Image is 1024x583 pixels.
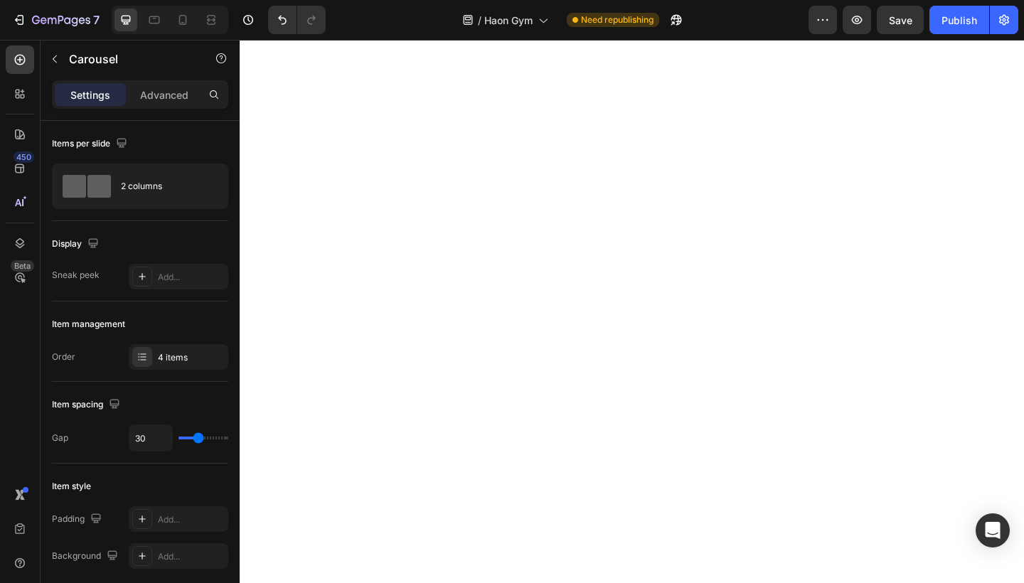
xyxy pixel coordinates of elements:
[52,318,125,331] div: Item management
[158,550,225,563] div: Add...
[52,547,121,566] div: Background
[129,425,172,451] input: Auto
[52,510,105,529] div: Padding
[268,6,326,34] div: Undo/Redo
[929,6,989,34] button: Publish
[942,13,977,28] div: Publish
[140,87,188,102] p: Advanced
[70,87,110,102] p: Settings
[14,151,34,163] div: 450
[484,13,533,28] span: Haon Gym
[581,14,654,26] span: Need republishing
[889,14,912,26] span: Save
[877,6,924,34] button: Save
[240,40,1024,583] iframe: Design area
[478,13,481,28] span: /
[69,50,190,68] p: Carousel
[11,260,34,272] div: Beta
[52,351,75,363] div: Order
[6,6,106,34] button: 7
[52,269,100,282] div: Sneak peek
[158,351,225,364] div: 4 items
[52,432,68,444] div: Gap
[52,395,123,414] div: Item spacing
[93,11,100,28] p: 7
[158,513,225,526] div: Add...
[158,271,225,284] div: Add...
[121,170,208,203] div: 2 columns
[52,480,91,493] div: Item style
[52,235,102,254] div: Display
[976,513,1010,547] div: Open Intercom Messenger
[52,134,130,154] div: Items per slide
